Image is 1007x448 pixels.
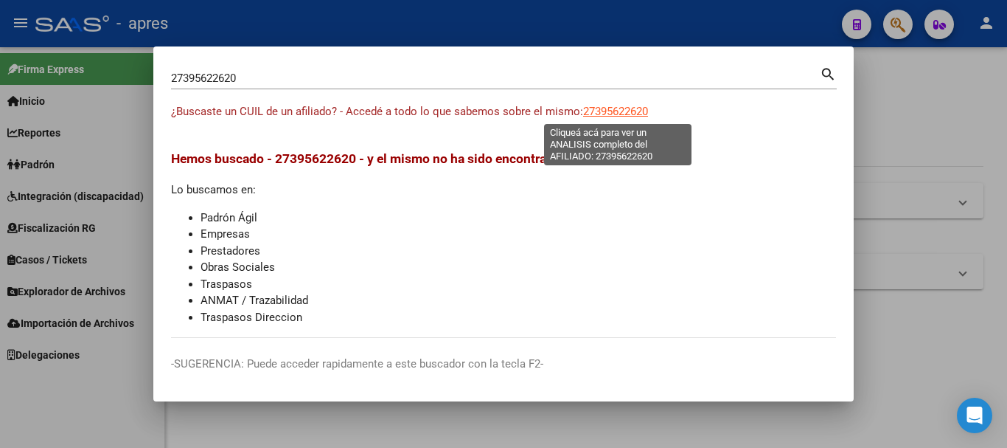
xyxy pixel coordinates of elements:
[201,226,836,243] li: Empresas
[201,309,836,326] li: Traspasos Direccion
[201,292,836,309] li: ANMAT / Trazabilidad
[201,276,836,293] li: Traspasos
[201,259,836,276] li: Obras Sociales
[201,243,836,260] li: Prestadores
[171,356,836,373] p: -SUGERENCIA: Puede acceder rapidamente a este buscador con la tecla F2-
[201,210,836,227] li: Padrón Ágil
[171,105,583,118] span: ¿Buscaste un CUIL de un afiliado? - Accedé a todo lo que sabemos sobre el mismo:
[171,151,561,166] span: Hemos buscado - 27395622620 - y el mismo no ha sido encontrado
[820,64,837,82] mat-icon: search
[583,105,648,118] span: 27395622620
[171,149,836,325] div: Lo buscamos en:
[957,398,992,433] div: Open Intercom Messenger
